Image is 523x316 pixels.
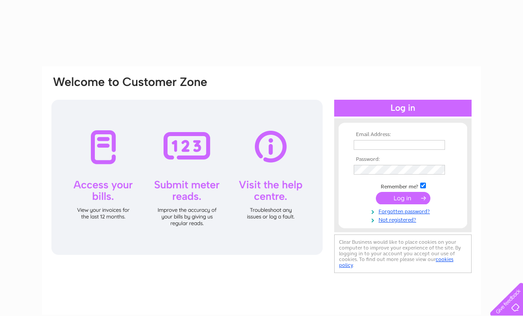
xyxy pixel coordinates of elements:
a: cookies policy [339,256,453,268]
th: Password: [351,156,454,163]
input: Submit [376,192,430,204]
div: Clear Business would like to place cookies on your computer to improve your experience of the sit... [334,234,472,273]
a: Not registered? [354,215,454,223]
th: Email Address: [351,132,454,138]
a: Forgotten password? [354,207,454,215]
td: Remember me? [351,181,454,190]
